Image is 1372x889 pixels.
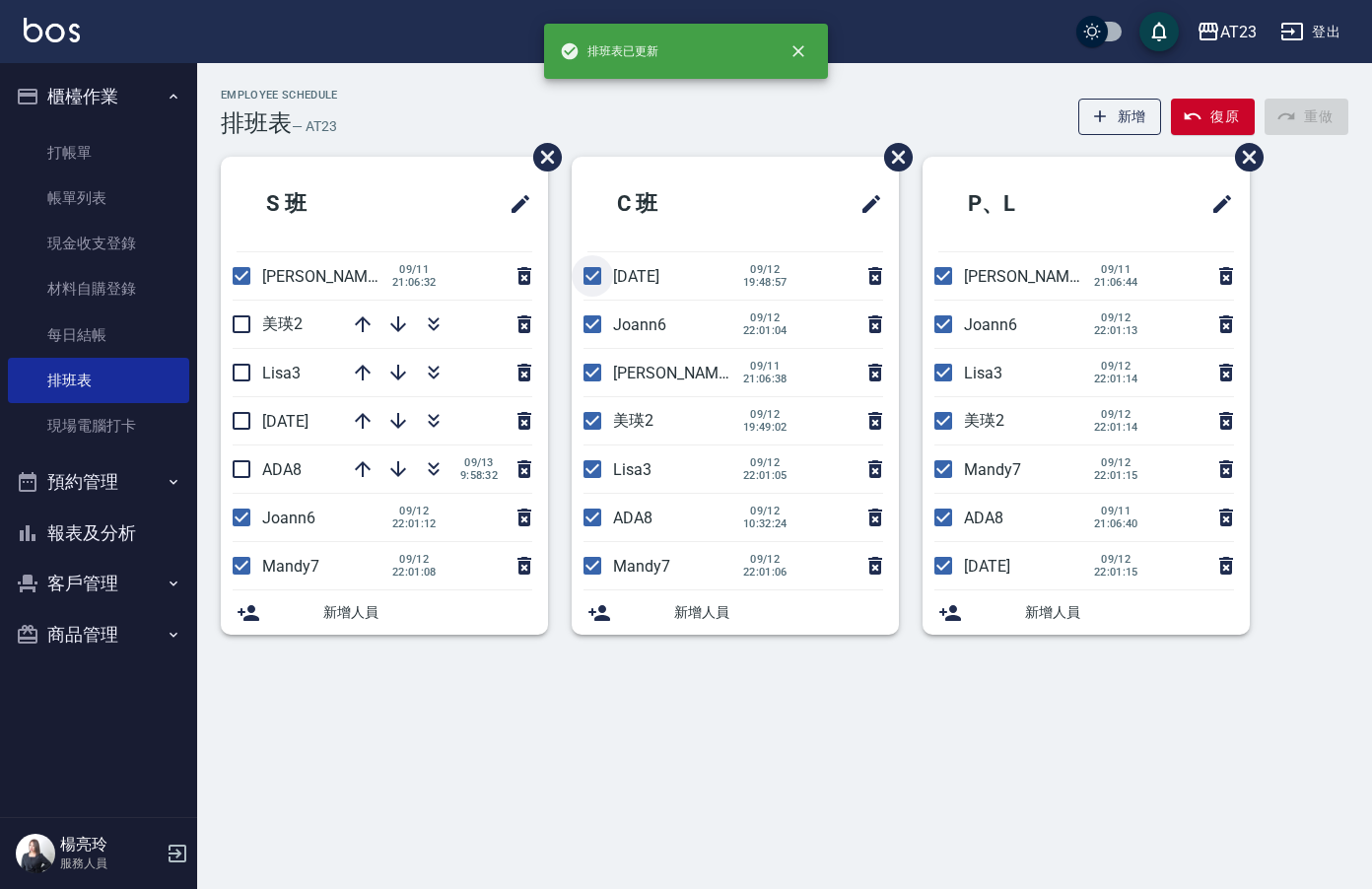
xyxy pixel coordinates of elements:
[848,180,883,228] span: 修改班表的標題
[938,169,1122,239] h2: P、L
[1094,360,1138,373] span: 09/12
[964,411,1004,430] span: 美瑛2
[964,315,1017,334] span: Joann6
[560,41,658,61] span: 排班表已更新
[8,456,189,508] button: 預約管理
[964,557,1010,576] span: [DATE]
[1094,408,1138,421] span: 09/12
[1078,99,1162,135] button: 新增
[743,505,788,517] span: 09/12
[743,469,788,482] span: 22:01:05
[587,169,767,239] h2: C 班
[392,263,437,276] span: 09/11
[1272,14,1348,50] button: 登出
[262,557,319,576] span: Mandy7
[613,411,653,430] span: 美瑛2
[392,566,437,579] span: 22:01:08
[8,266,189,311] a: 材料自購登錄
[964,364,1002,382] span: Lisa3
[743,263,788,276] span: 09/12
[8,71,189,122] button: 櫃檯作業
[8,508,189,559] button: 報表及分析
[60,835,161,855] h5: 楊亮玲
[60,855,161,872] p: 服務人員
[1094,553,1138,566] span: 09/12
[8,558,189,609] button: 客戶管理
[8,221,189,266] a: 現金收支登錄
[869,128,916,186] span: 刪除班表
[613,364,749,382] span: [PERSON_NAME]19
[743,311,788,324] span: 09/12
[8,358,189,403] a: 排班表
[674,602,883,623] span: 新增人員
[392,517,437,530] span: 22:01:12
[8,130,189,175] a: 打帳單
[497,180,532,228] span: 修改班表的標題
[24,18,80,42] img: Logo
[237,169,416,239] h2: S 班
[1094,324,1138,337] span: 22:01:13
[457,469,501,482] span: 9:58:32
[1094,566,1138,579] span: 22:01:15
[572,590,899,635] div: 新增人員
[743,456,788,469] span: 09/12
[262,509,315,527] span: Joann6
[262,314,303,333] span: 美瑛2
[221,109,292,137] h3: 排班表
[743,360,788,373] span: 09/11
[221,89,338,102] h2: Employee Schedule
[613,509,652,527] span: ADA8
[777,30,820,73] button: close
[16,834,55,873] img: Person
[8,175,189,221] a: 帳單列表
[1094,456,1138,469] span: 09/12
[1220,20,1257,44] div: AT23
[964,267,1100,286] span: [PERSON_NAME]19
[743,421,788,434] span: 19:49:02
[1094,373,1138,385] span: 22:01:14
[323,602,532,623] span: 新增人員
[392,553,437,566] span: 09/12
[1189,12,1265,52] button: AT23
[262,460,302,479] span: ADA8
[392,276,437,289] span: 21:06:32
[964,509,1003,527] span: ADA8
[613,267,659,286] span: [DATE]
[923,590,1250,635] div: 新增人員
[8,403,189,448] a: 現場電腦打卡
[613,315,666,334] span: Joann6
[743,566,788,579] span: 22:01:06
[1139,12,1179,51] button: save
[1094,505,1138,517] span: 09/11
[8,609,189,660] button: 商品管理
[613,557,670,576] span: Mandy7
[743,553,788,566] span: 09/12
[1220,128,1267,186] span: 刪除班表
[8,312,189,358] a: 每日結帳
[1094,469,1138,482] span: 22:01:15
[1025,602,1234,623] span: 新增人員
[1171,99,1255,135] button: 復原
[1094,421,1138,434] span: 22:01:14
[1094,263,1138,276] span: 09/11
[221,590,548,635] div: 新增人員
[743,324,788,337] span: 22:01:04
[1094,517,1138,530] span: 21:06:40
[1094,311,1138,324] span: 09/12
[743,408,788,421] span: 09/12
[1199,180,1234,228] span: 修改班表的標題
[292,116,337,137] h6: — AT23
[518,128,565,186] span: 刪除班表
[613,460,652,479] span: Lisa3
[743,373,788,385] span: 21:06:38
[262,267,398,286] span: [PERSON_NAME]19
[457,456,501,469] span: 09/13
[743,517,788,530] span: 10:32:24
[392,505,437,517] span: 09/12
[964,460,1021,479] span: Mandy7
[262,364,301,382] span: Lisa3
[262,412,309,431] span: [DATE]
[1094,276,1138,289] span: 21:06:44
[743,276,788,289] span: 19:48:57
